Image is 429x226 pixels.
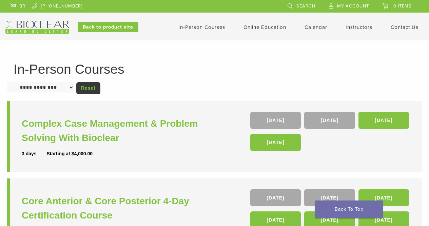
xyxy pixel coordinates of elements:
[393,3,412,9] span: 0 items
[305,24,327,30] a: Calendar
[22,194,216,223] a: Core Anterior & Core Posterior 4-Day Certification Course
[250,134,301,151] a: [DATE]
[178,24,225,30] a: In-Person Courses
[22,150,47,157] div: 3 days
[250,189,301,206] a: [DATE]
[5,21,69,34] img: Bioclear
[337,3,369,9] span: My Account
[22,117,216,145] a: Complex Case Management & Problem Solving With Bioclear
[250,112,301,129] a: [DATE]
[358,189,409,206] a: [DATE]
[14,63,415,76] h1: In-Person Courses
[315,201,383,218] a: Back To Top
[304,112,355,129] a: [DATE]
[47,150,93,157] div: Starting at $4,000.00
[296,3,315,9] span: Search
[243,24,286,30] a: Online Education
[250,112,411,154] div: , , ,
[76,82,100,94] a: Reset
[78,22,138,32] a: Back to product site
[346,24,372,30] a: Instructors
[304,189,355,206] a: [DATE]
[391,24,418,30] a: Contact Us
[358,112,409,129] a: [DATE]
